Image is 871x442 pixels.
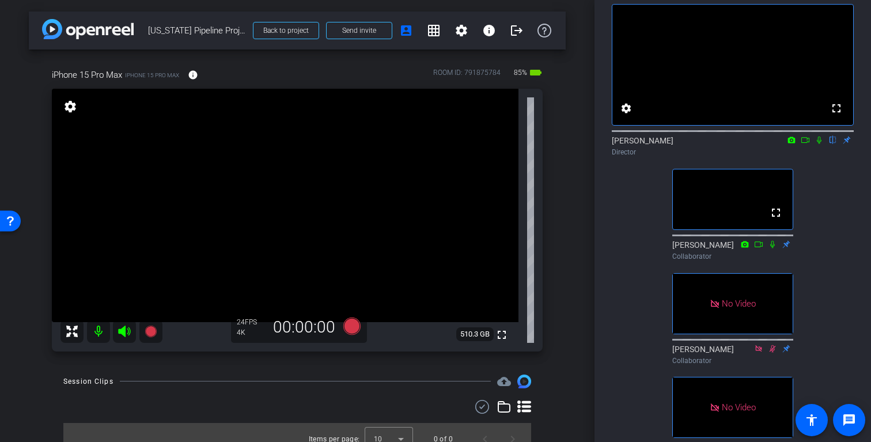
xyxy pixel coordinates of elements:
[245,318,257,326] span: FPS
[529,66,543,80] mat-icon: battery_std
[263,27,309,35] span: Back to project
[497,375,511,388] span: Destinations for your clips
[148,19,246,42] span: [US_STATE] Pipeline Project x Pipeline Fund Interview
[237,328,266,337] div: 4K
[433,67,501,84] div: ROOM ID: 791875784
[495,328,509,342] mat-icon: fullscreen
[672,356,793,366] div: Collaborator
[512,63,529,82] span: 85%
[62,100,78,114] mat-icon: settings
[253,22,319,39] button: Back to project
[125,71,179,80] span: iPhone 15 Pro Max
[510,24,524,37] mat-icon: logout
[672,251,793,262] div: Collaborator
[342,26,376,35] span: Send invite
[722,402,756,413] span: No Video
[482,24,496,37] mat-icon: info
[769,206,783,220] mat-icon: fullscreen
[517,375,531,388] img: Session clips
[456,327,494,341] span: 510.3 GB
[399,24,413,37] mat-icon: account_box
[188,70,198,80] mat-icon: info
[427,24,441,37] mat-icon: grid_on
[237,318,266,327] div: 24
[672,239,793,262] div: [PERSON_NAME]
[672,343,793,366] div: [PERSON_NAME]
[63,376,113,387] div: Session Clips
[455,24,468,37] mat-icon: settings
[842,413,856,427] mat-icon: message
[612,135,854,157] div: [PERSON_NAME]
[42,19,134,39] img: app-logo
[497,375,511,388] mat-icon: cloud_upload
[722,298,756,308] span: No Video
[266,318,343,337] div: 00:00:00
[52,69,122,81] span: iPhone 15 Pro Max
[612,147,854,157] div: Director
[805,413,819,427] mat-icon: accessibility
[619,101,633,115] mat-icon: settings
[326,22,392,39] button: Send invite
[830,101,843,115] mat-icon: fullscreen
[826,134,840,145] mat-icon: flip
